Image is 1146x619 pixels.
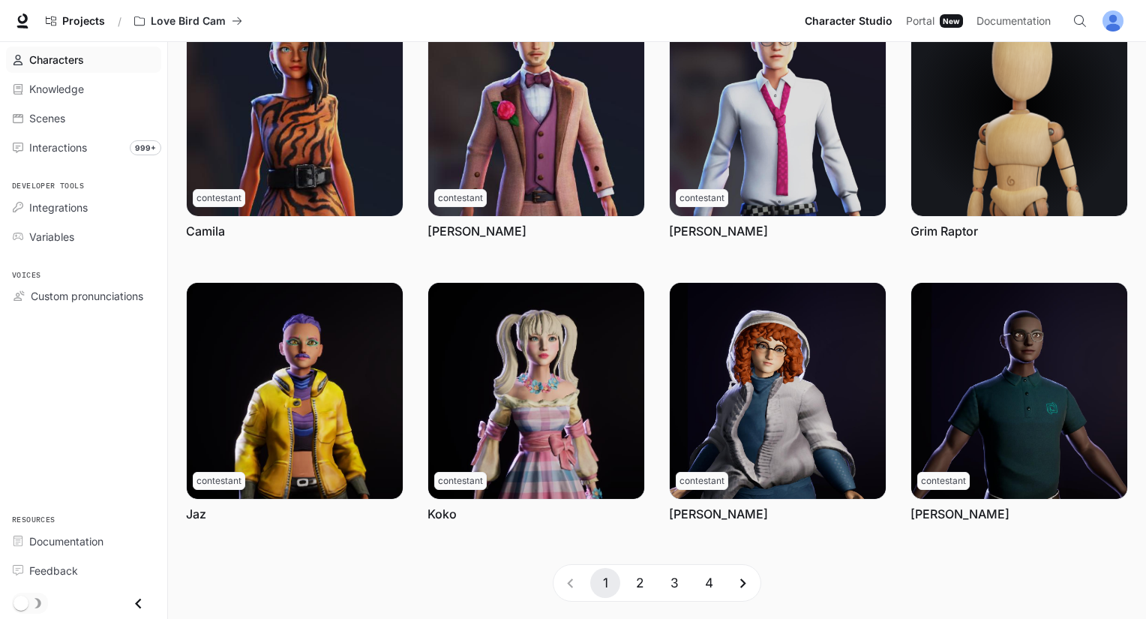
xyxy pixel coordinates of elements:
span: Character Studio [805,12,892,31]
div: / [112,14,127,29]
span: Integrations [29,200,88,215]
a: Jaz [186,506,206,522]
a: Scenes [6,105,161,131]
a: [PERSON_NAME] [669,506,768,522]
a: Interactions [6,134,161,161]
a: Koko [427,506,457,522]
img: User avatar [1102,11,1123,32]
div: New [940,14,963,28]
span: Custom pronunciations [31,288,143,304]
button: Go to page 4 [694,568,724,598]
nav: pagination navigation [553,564,761,602]
span: Variables [29,229,74,245]
span: Scenes [29,110,65,126]
p: Love Bird Cam [151,15,226,28]
span: Documentation [29,533,103,549]
span: Documentation [976,12,1051,31]
span: Knowledge [29,81,84,97]
span: Dark mode toggle [13,594,28,611]
button: Close drawer [121,588,155,619]
span: Feedback [29,563,78,578]
a: Integrations [6,194,161,221]
span: 999+ [130,140,161,155]
button: Go to next page [728,568,758,598]
button: Go to page 3 [659,568,689,598]
img: Mabel [670,283,886,499]
a: Character Studio [799,6,898,36]
a: [PERSON_NAME] [669,223,768,239]
button: User avatar [1098,6,1128,36]
a: Go to projects [39,6,112,36]
a: Documentation [970,6,1062,36]
a: Characters [6,47,161,73]
a: [PERSON_NAME] [910,506,1009,522]
a: Variables [6,224,161,250]
img: Koko [428,283,644,499]
img: Milton [911,283,1127,499]
span: Projects [62,15,105,28]
button: Go to page 2 [625,568,655,598]
button: Open Command Menu [1065,6,1095,36]
img: Jaz [187,283,403,499]
a: Camila [186,223,225,239]
a: Knowledge [6,76,161,102]
button: page 1 [590,568,620,598]
button: All workspaces [127,6,249,36]
a: Feedback [6,557,161,584]
a: PortalNew [900,6,969,36]
a: Documentation [6,528,161,554]
span: Interactions [29,140,87,155]
span: Characters [29,52,84,68]
span: Portal [906,12,934,31]
a: Grim Raptor [910,223,978,239]
a: [PERSON_NAME] [427,223,526,239]
a: Custom pronunciations [6,283,161,309]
